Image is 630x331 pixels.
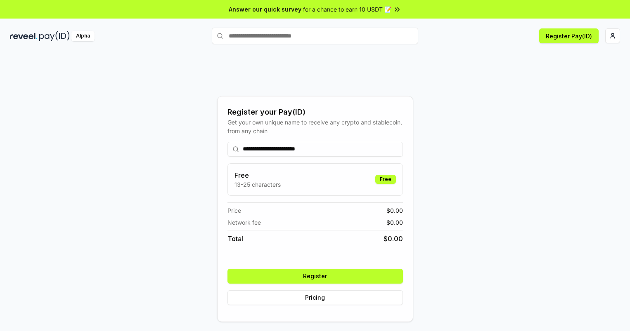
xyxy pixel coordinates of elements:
[229,5,301,14] span: Answer our quick survey
[39,31,70,41] img: pay_id
[386,218,403,227] span: $ 0.00
[227,206,241,215] span: Price
[227,218,261,227] span: Network fee
[10,31,38,41] img: reveel_dark
[227,106,403,118] div: Register your Pay(ID)
[384,234,403,244] span: $ 0.00
[227,234,243,244] span: Total
[71,31,95,41] div: Alpha
[227,118,403,135] div: Get your own unique name to receive any crypto and stablecoin, from any chain
[375,175,396,184] div: Free
[227,290,403,305] button: Pricing
[539,28,599,43] button: Register Pay(ID)
[234,180,281,189] p: 13-25 characters
[234,170,281,180] h3: Free
[386,206,403,215] span: $ 0.00
[303,5,391,14] span: for a chance to earn 10 USDT 📝
[227,269,403,284] button: Register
